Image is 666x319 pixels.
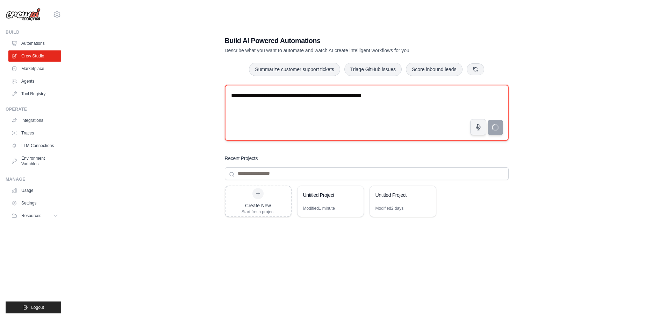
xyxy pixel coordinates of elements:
span: Logout [31,305,44,310]
h1: Build AI Powered Automations [225,36,460,46]
button: Click to speak your automation idea [470,119,486,135]
div: Untitled Project [303,192,351,199]
a: Crew Studio [8,50,61,62]
h3: Recent Projects [225,155,258,162]
a: Automations [8,38,61,49]
div: Modified 1 minute [303,206,335,211]
span: Resources [21,213,41,219]
a: LLM Connections [8,140,61,151]
a: Agents [8,76,61,87]
div: Manage [6,176,61,182]
iframe: Chat Widget [631,285,666,319]
a: Environment Variables [8,153,61,169]
button: Logout [6,301,61,313]
a: Settings [8,197,61,209]
div: Modified 2 days [375,206,404,211]
a: Tool Registry [8,88,61,99]
button: Resources [8,210,61,221]
button: Score inbound leads [406,63,463,76]
img: Logo [6,8,41,21]
button: Summarize customer support tickets [249,63,340,76]
div: Untitled Project [375,192,423,199]
a: Usage [8,185,61,196]
a: Integrations [8,115,61,126]
a: Traces [8,127,61,139]
p: Describe what you want to automate and watch AI create intelligent workflows for you [225,47,460,54]
div: Start fresh project [242,209,275,215]
button: Get new suggestions [467,63,484,75]
div: Build [6,29,61,35]
button: Triage GitHub issues [344,63,402,76]
div: Create New [242,202,275,209]
div: Operate [6,106,61,112]
a: Marketplace [8,63,61,74]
